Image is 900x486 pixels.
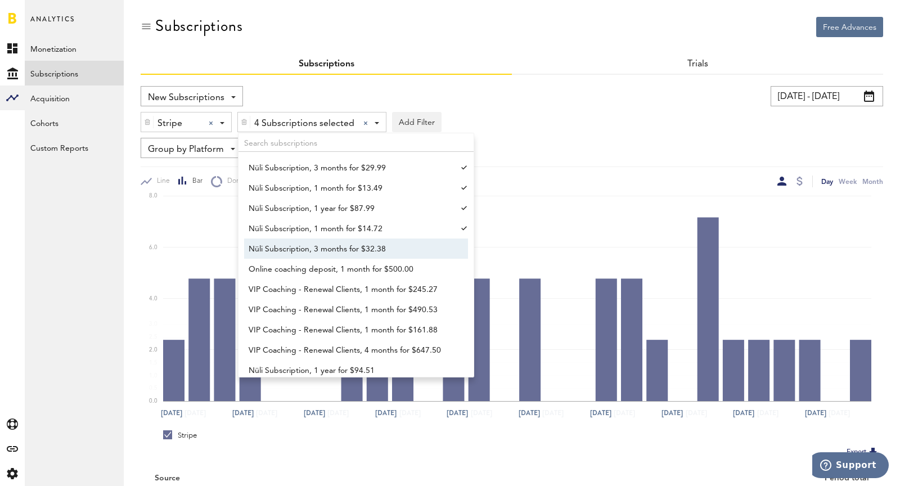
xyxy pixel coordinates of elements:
[232,408,254,418] text: [DATE]
[829,408,850,418] text: [DATE]
[757,408,778,418] text: [DATE]
[687,60,708,69] a: Trials
[839,175,857,187] div: Week
[238,112,250,132] div: Delete
[149,360,157,366] text: 1.5
[471,408,492,418] text: [DATE]
[299,60,354,69] a: Subscriptions
[144,118,151,126] img: trash_awesome_blue.svg
[244,218,457,238] a: Nüli Subscription, 1 month for $14.72
[149,193,157,199] text: 8.0
[148,140,224,159] span: Group by Platform
[244,279,457,299] a: VIP Coaching - Renewal Clients, 1 month for $245.27
[590,408,611,418] text: [DATE]
[249,179,453,198] span: Nüli Subscription, 1 month for $13.49
[375,408,397,418] text: [DATE]
[816,17,883,37] button: Free Advances
[733,408,754,418] text: [DATE]
[30,12,75,36] span: Analytics
[149,398,157,404] text: 0.0
[157,114,200,133] span: Stripe
[149,245,157,250] text: 6.0
[249,280,453,299] span: VIP Coaching - Renewal Clients, 1 month for $245.27
[148,88,224,107] span: New Subscriptions
[25,110,124,135] a: Cohorts
[241,118,247,126] img: trash_awesome_blue.svg
[161,408,182,418] text: [DATE]
[304,408,325,418] text: [DATE]
[244,238,457,259] a: Nüli Subscription, 3 months for $32.38
[363,121,368,125] div: Clear
[244,360,457,380] a: Nüli Subscription, 1 year for $94.51
[184,408,206,418] text: [DATE]
[244,299,457,319] a: VIP Coaching - Renewal Clients, 1 month for $490.53
[249,219,453,238] span: Nüli Subscription, 1 month for $14.72
[249,260,453,279] span: Online coaching deposit, 1 month for $500.00
[812,452,889,480] iframe: Opens a widget where you can find more information
[519,408,540,418] text: [DATE]
[249,300,453,319] span: VIP Coaching - Renewal Clients, 1 month for $490.53
[163,430,197,440] div: Stripe
[614,408,635,418] text: [DATE]
[149,347,157,353] text: 2.0
[244,178,457,198] a: Nüli Subscription, 1 month for $13.49
[249,321,453,340] span: VIP Coaching - Renewal Clients, 1 month for $161.88
[209,121,213,125] div: Clear
[149,334,157,340] text: 2.5
[254,114,354,133] span: 4 Subscriptions selected
[25,61,124,85] a: Subscriptions
[149,386,157,391] text: 0.5
[244,157,457,178] a: Nüli Subscription, 3 months for $29.99
[244,198,457,218] a: Nüli Subscription, 1 year for $87.99
[244,319,457,340] a: VIP Coaching - Renewal Clients, 1 month for $161.88
[149,373,157,379] text: 1.0
[141,112,154,132] div: Delete
[256,408,277,418] text: [DATE]
[526,474,869,483] div: Period total
[187,177,202,186] span: Bar
[249,240,453,259] span: Nüli Subscription, 3 months for $32.38
[244,340,457,360] a: VIP Coaching - Renewal Clients, 4 months for $647.50
[249,159,453,178] span: Nüli Subscription, 3 months for $29.99
[238,133,474,152] input: Search subscriptions
[866,445,880,459] img: Export
[805,408,826,418] text: [DATE]
[249,199,453,218] span: Nüli Subscription, 1 year for $87.99
[155,17,242,35] div: Subscriptions
[392,112,442,132] button: Add Filter
[399,408,421,418] text: [DATE]
[843,445,883,460] button: Export
[25,85,124,110] a: Acquisition
[25,36,124,61] a: Monetization
[244,259,457,279] a: Online coaching deposit, 1 month for $500.00
[542,408,564,418] text: [DATE]
[222,177,246,186] span: Donut
[327,408,349,418] text: [DATE]
[686,408,707,418] text: [DATE]
[149,296,157,301] text: 4.0
[25,135,124,160] a: Custom Reports
[155,474,180,483] div: Source
[249,341,453,360] span: VIP Coaching - Renewal Clients, 4 months for $647.50
[152,177,170,186] span: Line
[149,322,157,327] text: 3.0
[821,175,833,187] div: Day
[661,408,683,418] text: [DATE]
[447,408,468,418] text: [DATE]
[862,175,883,187] div: Month
[249,361,453,380] span: Nüli Subscription, 1 year for $94.51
